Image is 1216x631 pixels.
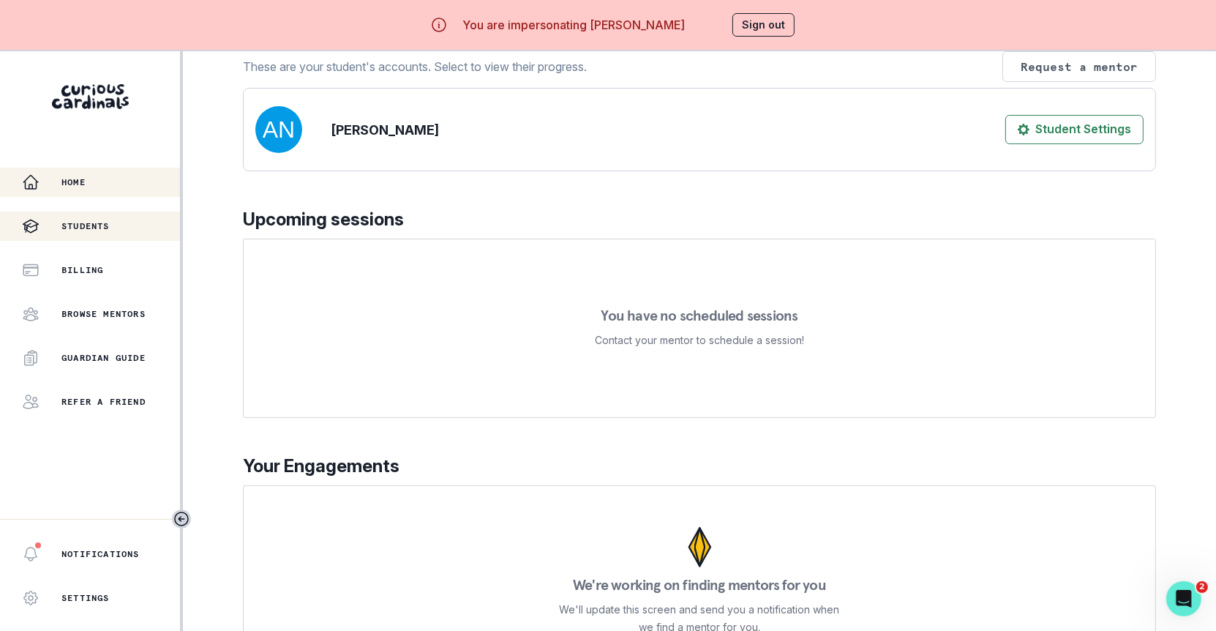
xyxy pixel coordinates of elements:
p: Home [61,176,86,188]
button: Sign out [732,13,795,37]
img: svg [255,106,302,153]
p: Students [61,220,110,232]
iframe: Intercom live chat [1166,581,1201,616]
span: 2 [1196,581,1208,593]
p: We're working on finding mentors for you [573,578,826,592]
p: Settings [61,592,110,604]
p: Browse Mentors [61,308,146,320]
p: Refer a friend [61,396,146,408]
p: Notifications [61,548,140,560]
button: Student Settings [1005,115,1144,144]
button: Request a mentor [1002,51,1156,82]
p: Your Engagements [243,453,1156,479]
p: Guardian Guide [61,352,146,364]
p: [PERSON_NAME] [331,120,439,140]
p: Contact your mentor to schedule a session! [595,332,804,349]
p: You are impersonating [PERSON_NAME] [462,16,685,34]
button: Toggle sidebar [172,509,191,529]
p: Upcoming sessions [243,206,1156,233]
p: You have no scheduled sessions [601,308,797,323]
p: These are your student's accounts. Select to view their progress. [243,58,587,75]
img: Curious Cardinals Logo [52,84,129,109]
p: Billing [61,264,103,276]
